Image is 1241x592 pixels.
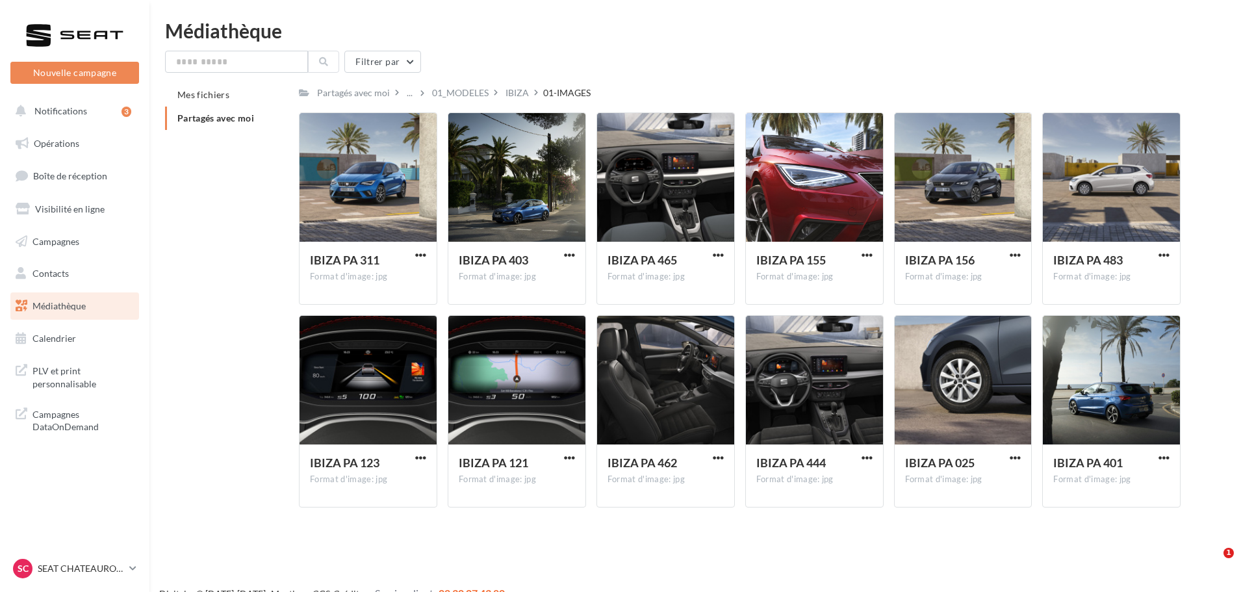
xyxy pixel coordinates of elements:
[1053,253,1123,267] span: IBIZA PA 483
[432,86,489,99] div: 01_MODELES
[310,474,426,485] div: Format d'image: jpg
[8,325,142,352] a: Calendrier
[1197,548,1228,579] iframe: Intercom live chat
[35,203,105,214] span: Visibilité en ligne
[1053,271,1170,283] div: Format d'image: jpg
[177,89,229,100] span: Mes fichiers
[32,300,86,311] span: Médiathèque
[756,253,826,267] span: IBIZA PA 155
[122,107,131,117] div: 3
[905,271,1021,283] div: Format d'image: jpg
[543,86,591,99] div: 01-IMAGES
[459,474,575,485] div: Format d'image: jpg
[33,170,107,181] span: Boîte de réception
[1053,474,1170,485] div: Format d'image: jpg
[404,84,415,102] div: ...
[310,253,379,267] span: IBIZA PA 311
[459,271,575,283] div: Format d'image: jpg
[905,253,975,267] span: IBIZA PA 156
[8,357,142,395] a: PLV et print personnalisable
[608,474,724,485] div: Format d'image: jpg
[8,228,142,255] a: Campagnes
[32,268,69,279] span: Contacts
[317,86,390,99] div: Partagés avec moi
[18,562,29,575] span: SC
[608,271,724,283] div: Format d'image: jpg
[32,405,134,433] span: Campagnes DataOnDemand
[608,253,677,267] span: IBIZA PA 465
[34,138,79,149] span: Opérations
[32,362,134,390] span: PLV et print personnalisable
[8,260,142,287] a: Contacts
[32,333,76,344] span: Calendrier
[310,456,379,470] span: IBIZA PA 123
[905,474,1021,485] div: Format d'image: jpg
[756,456,826,470] span: IBIZA PA 444
[8,196,142,223] a: Visibilité en ligne
[8,400,142,439] a: Campagnes DataOnDemand
[34,105,87,116] span: Notifications
[344,51,421,73] button: Filtrer par
[459,253,528,267] span: IBIZA PA 403
[165,21,1225,40] div: Médiathèque
[756,474,873,485] div: Format d'image: jpg
[8,97,136,125] button: Notifications 3
[459,456,528,470] span: IBIZA PA 121
[10,556,139,581] a: SC SEAT CHATEAUROUX
[8,162,142,190] a: Boîte de réception
[38,562,124,575] p: SEAT CHATEAUROUX
[32,235,79,246] span: Campagnes
[905,456,975,470] span: IBIZA PA 025
[310,271,426,283] div: Format d'image: jpg
[177,112,254,123] span: Partagés avec moi
[8,292,142,320] a: Médiathèque
[10,62,139,84] button: Nouvelle campagne
[756,271,873,283] div: Format d'image: jpg
[8,130,142,157] a: Opérations
[1053,456,1123,470] span: IBIZA PA 401
[1223,548,1234,558] span: 1
[505,86,529,99] div: IBIZA
[608,456,677,470] span: IBIZA PA 462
